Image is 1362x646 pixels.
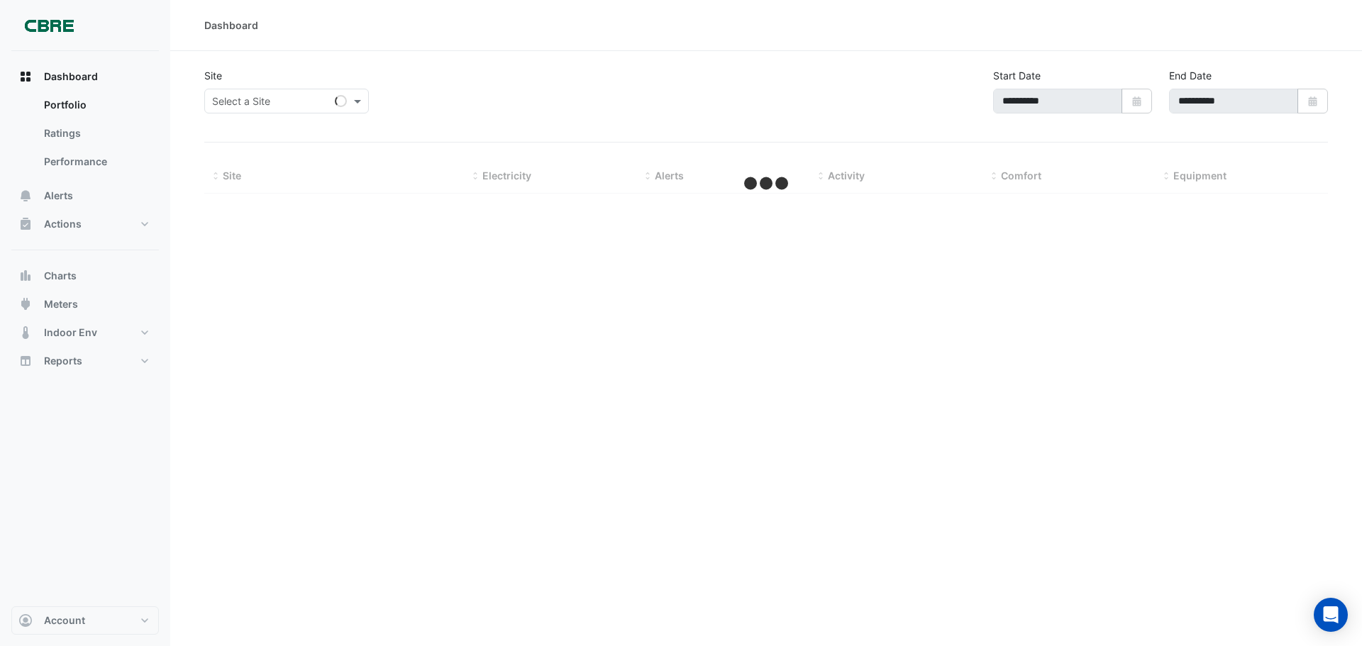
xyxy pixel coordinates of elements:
img: Company Logo [17,11,81,40]
label: Start Date [993,68,1041,83]
span: Alerts [44,189,73,203]
label: Site [204,68,222,83]
button: Account [11,606,159,635]
button: Dashboard [11,62,159,91]
div: Dashboard [11,91,159,182]
span: Reports [44,354,82,368]
a: Performance [33,147,159,176]
app-icon: Meters [18,297,33,311]
div: Dashboard [204,18,258,33]
app-icon: Reports [18,354,33,368]
button: Actions [11,210,159,238]
span: Electricity [482,169,531,182]
span: Equipment [1173,169,1227,182]
button: Meters [11,290,159,318]
button: Alerts [11,182,159,210]
button: Charts [11,262,159,290]
label: End Date [1169,68,1212,83]
button: Reports [11,347,159,375]
a: Ratings [33,119,159,147]
span: Site [223,169,241,182]
app-icon: Dashboard [18,69,33,84]
div: Open Intercom Messenger [1314,598,1348,632]
a: Portfolio [33,91,159,119]
button: Indoor Env [11,318,159,347]
app-icon: Alerts [18,189,33,203]
span: Account [44,613,85,628]
app-icon: Indoor Env [18,325,33,340]
span: Meters [44,297,78,311]
span: Charts [44,269,77,283]
span: Activity [828,169,865,182]
span: Comfort [1001,169,1041,182]
span: Actions [44,217,82,231]
app-icon: Actions [18,217,33,231]
span: Alerts [655,169,684,182]
span: Indoor Env [44,325,97,340]
span: Dashboard [44,69,98,84]
app-icon: Charts [18,269,33,283]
